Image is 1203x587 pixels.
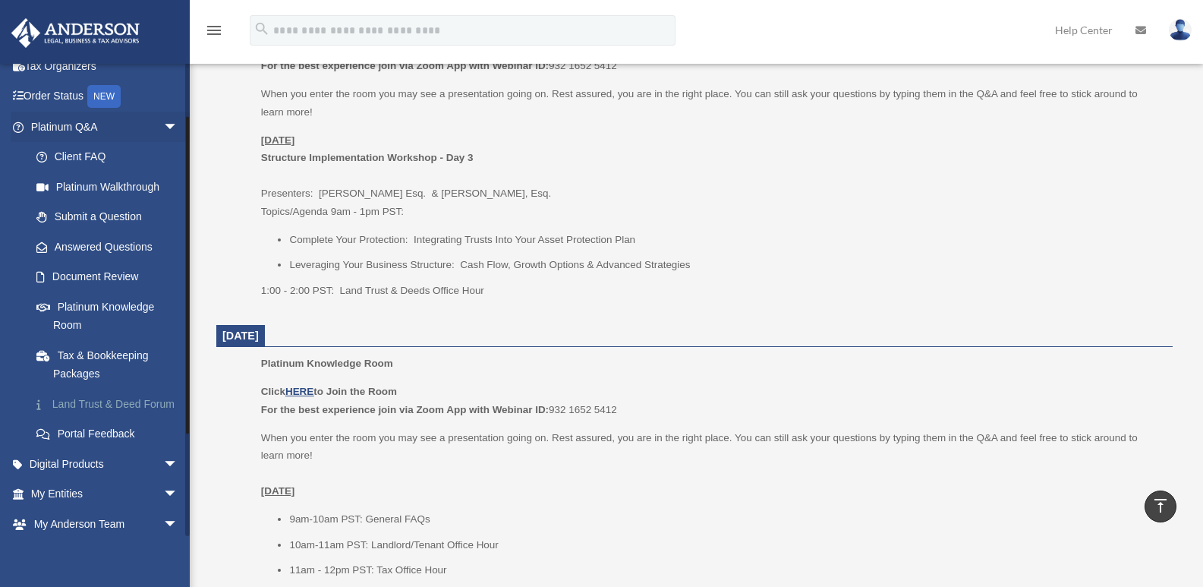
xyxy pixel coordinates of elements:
[11,449,201,479] a: Digital Productsarrow_drop_down
[163,112,194,143] span: arrow_drop_down
[254,21,270,37] i: search
[21,419,201,450] a: Portal Feedback
[261,429,1162,500] p: When you enter the room you may see a presentation going on. Rest assured, you are in the right p...
[163,449,194,480] span: arrow_drop_down
[289,231,1162,249] li: Complete Your Protection: Integrating Trusts Into Your Asset Protection Plan
[261,85,1162,121] p: When you enter the room you may see a presentation going on. Rest assured, you are in the right p...
[11,51,201,81] a: Tax Organizers
[21,262,201,292] a: Document Review
[1169,19,1192,41] img: User Pic
[1145,491,1176,522] a: vertical_align_top
[21,292,194,340] a: Platinum Knowledge Room
[11,509,201,539] a: My Anderson Teamarrow_drop_down
[163,479,194,510] span: arrow_drop_down
[1151,497,1170,515] i: vertical_align_top
[205,27,223,39] a: menu
[285,386,313,397] a: HERE
[261,131,1162,221] p: Presenters: [PERSON_NAME] Esq. & [PERSON_NAME], Esq. Topics/Agenda 9am - 1pm PST:
[222,330,259,342] span: [DATE]
[261,60,549,71] b: For the best experience join via Zoom App with Webinar ID:
[261,386,397,397] b: Click to Join the Room
[261,383,1162,418] p: 932 1652 5412
[289,536,1162,554] li: 10am-11am PST: Landlord/Tenant Office Hour
[11,112,201,142] a: Platinum Q&Aarrow_drop_down
[261,404,549,415] b: For the best experience join via Zoom App with Webinar ID:
[205,21,223,39] i: menu
[21,340,201,389] a: Tax & Bookkeeping Packages
[21,172,201,202] a: Platinum Walkthrough
[87,85,121,108] div: NEW
[163,509,194,540] span: arrow_drop_down
[21,202,201,232] a: Submit a Question
[261,282,1162,300] p: 1:00 - 2:00 PST: Land Trust & Deeds Office Hour
[289,256,1162,274] li: Leveraging Your Business Structure: Cash Flow, Growth Options & Advanced Strategies
[11,81,201,112] a: Order StatusNEW
[261,152,474,163] b: Structure Implementation Workshop - Day 3
[11,479,201,510] a: My Entitiesarrow_drop_down
[21,142,201,172] a: Client FAQ
[7,18,144,48] img: Anderson Advisors Platinum Portal
[289,561,1162,579] li: 11am - 12pm PST: Tax Office Hour
[21,232,201,262] a: Answered Questions
[261,134,295,146] u: [DATE]
[21,389,201,419] a: Land Trust & Deed Forum
[261,485,295,497] u: [DATE]
[289,510,1162,529] li: 9am-10am PST: General FAQs
[261,358,393,369] span: Platinum Knowledge Room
